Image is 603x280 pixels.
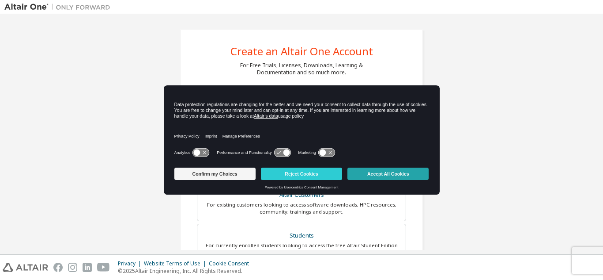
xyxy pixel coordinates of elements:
div: Cookie Consent [209,260,254,267]
img: youtube.svg [97,263,110,272]
img: instagram.svg [68,263,77,272]
div: For currently enrolled students looking to access the free Altair Student Edition bundle and all ... [203,242,400,256]
img: facebook.svg [53,263,63,272]
img: Altair One [4,3,115,12]
div: For existing customers looking to access software downloads, HPC resources, community, trainings ... [203,201,400,215]
div: Altair Customers [203,189,400,201]
img: linkedin.svg [83,263,92,272]
div: Website Terms of Use [144,260,209,267]
div: Students [203,230,400,242]
div: For Free Trials, Licenses, Downloads, Learning & Documentation and so much more. [240,62,363,76]
p: © 2025 Altair Engineering, Inc. All Rights Reserved. [118,267,254,275]
img: altair_logo.svg [3,263,48,272]
div: Privacy [118,260,144,267]
div: Create an Altair One Account [230,46,373,57]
